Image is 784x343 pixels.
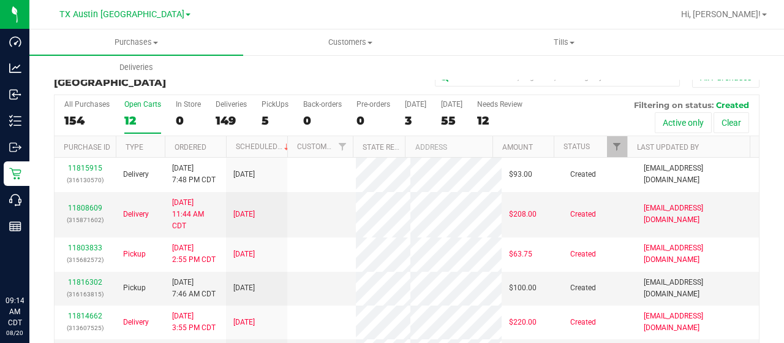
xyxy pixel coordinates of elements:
span: [DATE] 7:48 PM CDT [172,163,216,186]
a: 11816302 [68,278,102,287]
span: [DATE] 3:55 PM CDT [172,310,216,334]
span: [EMAIL_ADDRESS][DOMAIN_NAME] [644,202,752,226]
span: [EMAIL_ADDRESS][DOMAIN_NAME] [644,163,752,186]
span: $93.00 [509,169,532,180]
p: 09:14 AM CDT [6,295,24,328]
inline-svg: Analytics [9,62,21,74]
p: (313607525) [62,322,108,334]
span: $63.75 [509,249,532,260]
a: Purchase ID [64,143,110,152]
a: 11803833 [68,244,102,252]
div: 0 [303,114,342,128]
div: 12 [477,114,522,128]
span: $100.00 [509,282,537,294]
span: Customers [244,37,456,48]
p: (315871602) [62,214,108,226]
span: Pickup [123,249,146,260]
span: Created [570,282,596,294]
span: $220.00 [509,317,537,328]
span: Delivery [123,209,149,220]
a: Deliveries [29,55,243,80]
a: Customer [297,142,335,151]
a: Status [563,142,590,151]
span: [DATE] 2:55 PM CDT [172,242,216,266]
inline-svg: Retail [9,168,21,180]
span: [DATE] [233,169,255,180]
span: [DATE] 7:46 AM CDT [172,277,216,300]
div: 12 [124,114,161,128]
div: In Store [176,100,201,109]
div: Needs Review [477,100,522,109]
span: [DATE] [233,317,255,328]
span: Created [570,209,596,220]
span: [DATE] 11:44 AM CDT [172,197,219,233]
span: $208.00 [509,209,537,220]
div: [DATE] [405,100,426,109]
a: Last Updated By [637,143,699,152]
span: Created [570,169,596,180]
span: [DATE] [233,249,255,260]
a: 11815915 [68,164,102,172]
span: TX Austin [GEOGRAPHIC_DATA] [59,9,184,20]
button: Active only [655,112,712,133]
span: Delivery [123,169,149,180]
a: Purchases [29,29,243,55]
span: [DATE] [233,282,255,294]
th: Address [405,136,492,158]
h3: Purchase Summary: [54,66,289,88]
span: Hi, [PERSON_NAME]! [681,9,761,19]
div: All Purchases [64,100,110,109]
inline-svg: Inventory [9,115,21,127]
a: Filter [607,136,627,157]
div: Back-orders [303,100,342,109]
p: (315682572) [62,254,108,266]
span: Tills [458,37,670,48]
div: 0 [356,114,390,128]
span: Created [570,249,596,260]
span: Created [716,100,749,110]
div: PickUps [262,100,288,109]
iframe: Resource center [12,245,49,282]
span: Pickup [123,282,146,294]
div: 3 [405,114,426,128]
a: 11814662 [68,312,102,320]
div: Deliveries [216,100,247,109]
div: 55 [441,114,462,128]
span: Delivery [123,317,149,328]
div: Open Carts [124,100,161,109]
div: 5 [262,114,288,128]
a: Tills [457,29,671,55]
span: [EMAIL_ADDRESS][DOMAIN_NAME] [644,310,752,334]
span: [DATE] [233,209,255,220]
a: Filter [333,136,353,157]
inline-svg: Dashboard [9,36,21,48]
a: Type [126,143,143,152]
inline-svg: Reports [9,220,21,233]
span: Filtering on status: [634,100,714,110]
a: 11808609 [68,204,102,212]
a: State Registry ID [363,143,427,152]
span: Purchases [29,37,243,48]
div: 0 [176,114,201,128]
inline-svg: Call Center [9,194,21,206]
a: Ordered [175,143,206,152]
a: Amount [502,143,533,152]
span: Deliveries [103,62,170,73]
a: Scheduled [236,142,292,151]
button: Clear [714,112,749,133]
div: 154 [64,114,110,128]
span: [EMAIL_ADDRESS][DOMAIN_NAME] [644,277,752,300]
inline-svg: Inbound [9,88,21,101]
p: (316130570) [62,174,108,186]
div: Pre-orders [356,100,390,109]
div: [DATE] [441,100,462,109]
span: [EMAIL_ADDRESS][DOMAIN_NAME] [644,242,752,266]
span: Created [570,317,596,328]
div: 149 [216,114,247,128]
a: Customers [243,29,457,55]
p: 08/20 [6,328,24,337]
p: (316163815) [62,288,108,300]
inline-svg: Outbound [9,141,21,153]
